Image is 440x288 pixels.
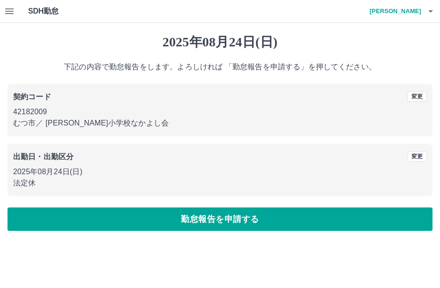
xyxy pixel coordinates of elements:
[407,91,427,102] button: 変更
[7,61,433,73] p: 下記の内容で勤怠報告をします。よろしければ 「勤怠報告を申請する」を押してください。
[13,166,427,177] p: 2025年08月24日(日)
[407,151,427,162] button: 変更
[7,34,433,50] h1: 2025年08月24日(日)
[13,93,51,101] b: 契約コード
[13,118,427,129] p: むつ市 ／ [PERSON_NAME]小学校なかよし会
[13,153,74,161] b: 出勤日・出勤区分
[7,207,433,231] button: 勤怠報告を申請する
[13,106,427,118] p: 42182009
[13,177,427,189] p: 法定休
